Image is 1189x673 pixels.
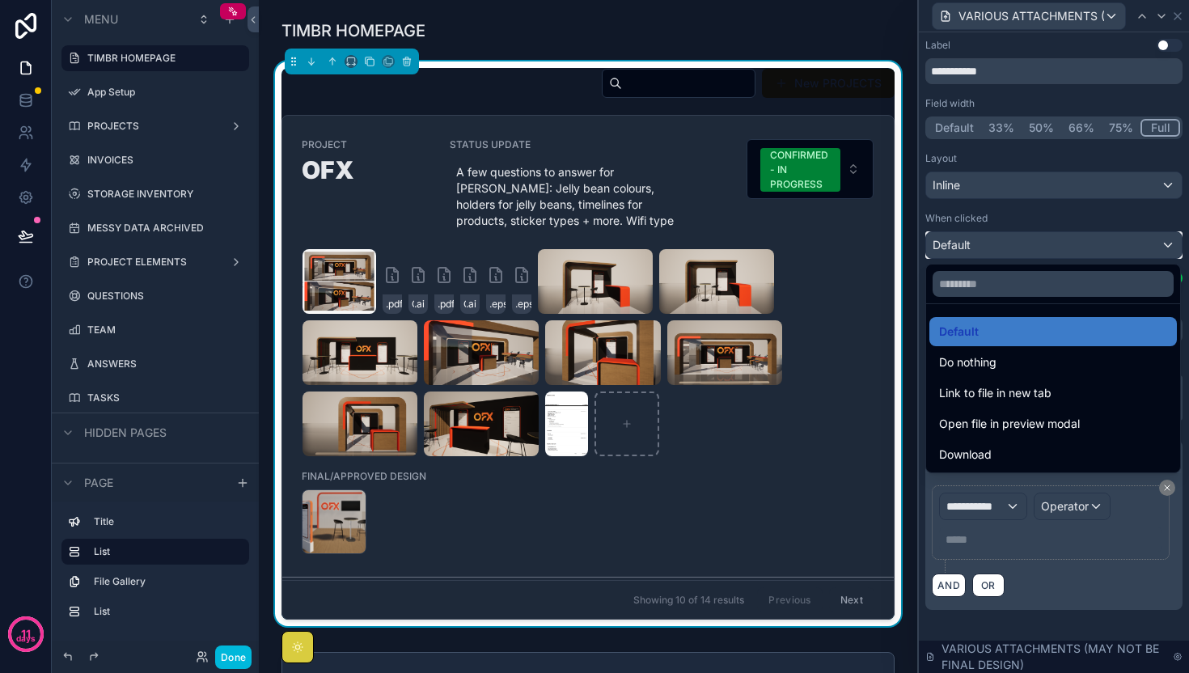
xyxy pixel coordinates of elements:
[84,475,113,491] span: Page
[762,69,895,98] button: New PROJECTS
[538,249,653,314] img: Image1-(1).png
[21,626,31,642] p: 11
[489,298,508,311] span: .eps
[302,470,430,483] span: FINAL/APPROVED DESIGN
[94,545,236,558] label: List
[303,392,417,456] img: Image5.png
[282,116,894,578] a: PROJECTOFXSTATUS UPDATEA few questions to answer for [PERSON_NAME]: Jelly bean colours, holders f...
[87,290,239,303] label: QUESTIONS
[939,353,996,372] span: Do nothing
[87,86,239,99] label: App Setup
[747,139,874,199] button: Select Button
[466,298,476,311] span: .ai
[87,52,239,65] label: TIMBR HOMEPAGE
[84,11,118,28] span: Menu
[456,164,720,229] span: A few questions to answer for [PERSON_NAME]: Jelly bean colours, holders for jelly beans, timelin...
[215,645,252,669] button: Done
[303,249,376,314] img: Screenshot-2025-07-25-at-5.07.55-AM.png
[87,188,239,201] label: STORAGE INVENTORY
[939,383,1051,403] span: Link to file in new tab
[303,320,417,385] img: Image3-(2).png
[424,320,539,385] img: Image8.png
[16,633,36,645] p: days
[87,324,239,336] label: TEAM
[94,575,236,588] label: File Gallery
[386,298,403,311] span: .pdf
[94,515,236,528] label: Title
[87,358,239,370] label: ANSWERS
[302,138,430,151] span: PROJECT
[87,392,239,404] label: TASKS
[52,502,259,641] div: scrollable content
[667,320,782,385] img: Image7-(1).png
[829,587,874,612] button: Next
[633,594,744,607] span: Showing 10 of 14 results
[770,148,831,192] div: CONFIRMED - IN PROGRESS
[87,154,239,167] label: INVOICES
[87,222,239,235] label: MESSY DATA ARCHIVED
[414,298,425,311] span: .ai
[545,320,660,385] img: Image6.png
[424,392,539,456] img: Image4-(2).png
[412,298,414,311] span: OFX_Logo_MMMG_RGB-(2)
[450,138,726,151] span: STATUS UPDATE
[545,392,587,456] img: Screenshot-2025-09-25-at-1.53.13-PM.png
[94,605,236,618] label: List
[939,414,1080,434] span: Open file in preview modal
[87,256,217,269] label: PROJECT ELEMENTS
[939,445,992,464] span: Download
[515,298,534,311] span: .eps
[463,298,466,311] span: OFX_Logo_MMMG_RGB_White
[939,322,979,341] span: Default
[302,158,430,188] h1: OFX
[87,120,217,133] label: PROJECTS
[84,425,167,441] span: Hidden pages
[438,298,455,311] span: .pdf
[659,249,774,314] img: Image2-(2).png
